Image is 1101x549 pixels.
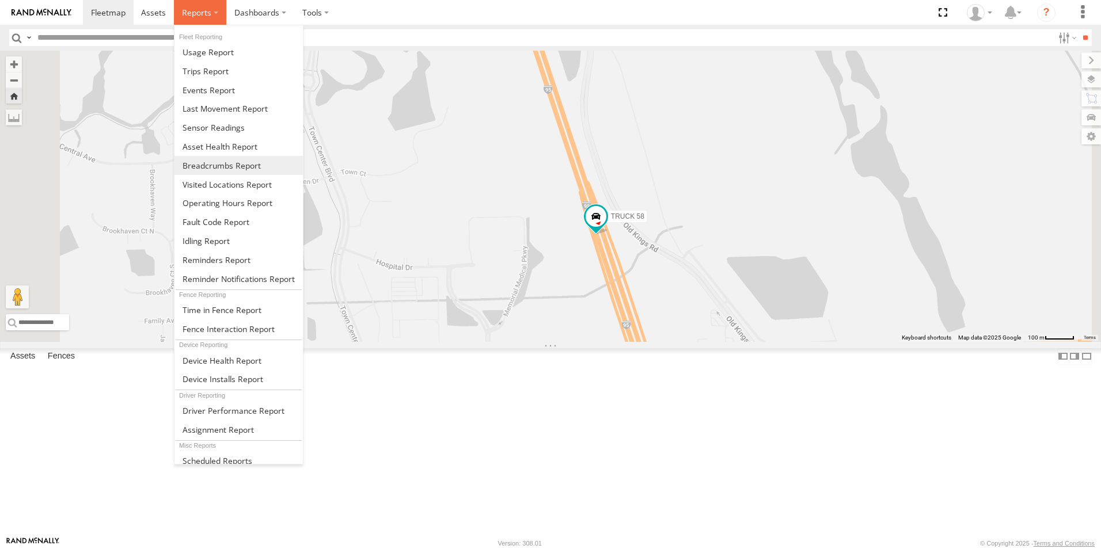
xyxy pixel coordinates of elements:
div: Thomas Crowe [963,4,996,21]
a: Asset Operating Hours Report [174,193,303,212]
button: Zoom in [6,56,22,72]
img: rand-logo.svg [12,9,71,17]
a: Visited Locations Report [174,175,303,194]
label: Dock Summary Table to the Left [1057,348,1069,365]
a: Full Events Report [174,81,303,100]
a: Visit our Website [6,537,59,549]
a: Device Installs Report [174,369,303,388]
a: Usage Report [174,43,303,62]
label: Map Settings [1081,128,1101,144]
div: © Copyright 2025 - [980,540,1095,547]
button: Keyboard shortcuts [902,334,951,342]
a: Terms (opens in new tab) [1084,335,1096,340]
label: Hide Summary Table [1081,348,1092,365]
a: Asset Health Report [174,137,303,156]
span: Map data ©2025 Google [958,334,1021,341]
a: Device Health Report [174,351,303,370]
a: Assignment Report [174,420,303,439]
i: ? [1037,3,1056,22]
a: Trips Report [174,62,303,81]
a: Fence Interaction Report [174,319,303,338]
label: Assets [5,348,41,364]
a: Sensor Readings [174,118,303,137]
a: Terms and Conditions [1034,540,1095,547]
button: Map Scale: 100 m per 48 pixels [1024,334,1078,342]
a: Service Reminder Notifications Report [174,269,303,288]
a: Breadcrumbs Report [174,156,303,175]
a: Reminders Report [174,250,303,269]
button: Zoom Home [6,88,22,104]
a: Idling Report [174,231,303,250]
span: TRUCK 58 [611,212,644,220]
button: Drag Pegman onto the map to open Street View [6,285,29,308]
a: Last Movement Report [174,99,303,118]
a: Time in Fences Report [174,300,303,319]
label: Fences [42,348,81,364]
label: Measure [6,109,22,125]
a: Driver Performance Report [174,401,303,420]
a: Fault Code Report [174,212,303,231]
a: Scheduled Reports [174,451,303,470]
label: Dock Summary Table to the Right [1069,348,1080,365]
div: Version: 308.01 [498,540,542,547]
span: 100 m [1028,334,1045,341]
label: Search Filter Options [1054,29,1079,46]
button: Zoom out [6,72,22,88]
label: Search Query [24,29,33,46]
